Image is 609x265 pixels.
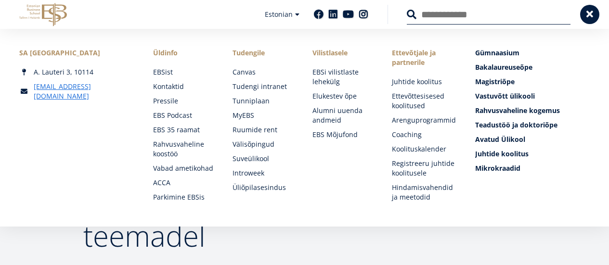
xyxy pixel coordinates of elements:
a: Linkedin [328,10,338,19]
a: EBS 35 raamat [153,125,213,135]
a: [EMAIL_ADDRESS][DOMAIN_NAME] [34,82,134,101]
span: Vastuvõtt ülikooli [475,91,535,101]
div: A. Lauteri 3, 10114 [19,67,134,77]
a: Suveülikool [233,154,293,164]
a: Pressile [153,96,213,106]
a: Elukestev õpe [312,91,373,101]
a: Juhtide koolitus [475,149,590,159]
a: Alumni uuenda andmeid [312,106,373,125]
a: Kontaktid [153,82,213,91]
a: Avatud Ülikool [475,135,590,144]
span: Juhtide koolitus [475,149,529,158]
span: Ettevõtjale ja partnerile [392,48,456,67]
a: Tudengi intranet [233,82,293,91]
a: Juhtide koolitus [392,77,456,87]
a: Teadustöö ja doktoriõpe [475,120,590,130]
a: EBSist [153,67,213,77]
div: SA [GEOGRAPHIC_DATA] [19,48,134,58]
a: Tudengile [233,48,293,58]
span: Mikrokraadid [475,164,520,173]
a: EBS Mõjufond [312,130,373,139]
a: Facebook [314,10,324,19]
a: EBSi vilistlaste lehekülg [312,67,373,87]
a: Vabad ametikohad [153,164,213,173]
a: Vastuvõtt ülikooli [475,91,590,101]
a: Rahvusvaheline kogemus [475,106,590,115]
a: Youtube [343,10,354,19]
a: Mikrokraadid [475,164,590,173]
span: Rahvusvaheline kogemus [475,106,560,115]
a: Gümnaasium [475,48,590,58]
span: Gümnaasium [475,48,519,57]
span: Vilistlasele [312,48,373,58]
span: Üldinfo [153,48,213,58]
a: Välisõpingud [233,139,293,149]
a: Raamatukogu [153,207,213,216]
a: Üliõpilasesindus [233,183,293,192]
a: Coaching [392,130,456,139]
a: Parkimine EBSis [153,192,213,202]
span: Teadustöö ja doktoriõpe [475,120,557,129]
span: Bakalaureuseõpe [475,63,532,72]
a: MyEBS [233,111,293,120]
a: EBS Podcast [153,111,213,120]
a: Bakalaureuseõpe [475,63,590,72]
span: Avatud Ülikool [475,135,525,144]
a: Tunniplaan [233,96,293,106]
a: Arenguprogrammid [392,115,456,125]
a: Koolituskalender [392,144,456,154]
a: Registreeru juhtide koolitusele [392,159,456,178]
a: Hindamisvahendid ja meetodid [392,183,456,202]
a: Instagram [359,10,368,19]
a: Rahvusvaheline koostöö [153,139,213,159]
a: Ettevõttesisesed koolitused [392,91,456,111]
a: ACCA [153,178,213,188]
span: Magistriõpe [475,77,515,86]
a: Canvas [233,67,293,77]
a: Magistriõpe [475,77,590,87]
a: Ruumide rent [233,125,293,135]
a: Introweek [233,168,293,178]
